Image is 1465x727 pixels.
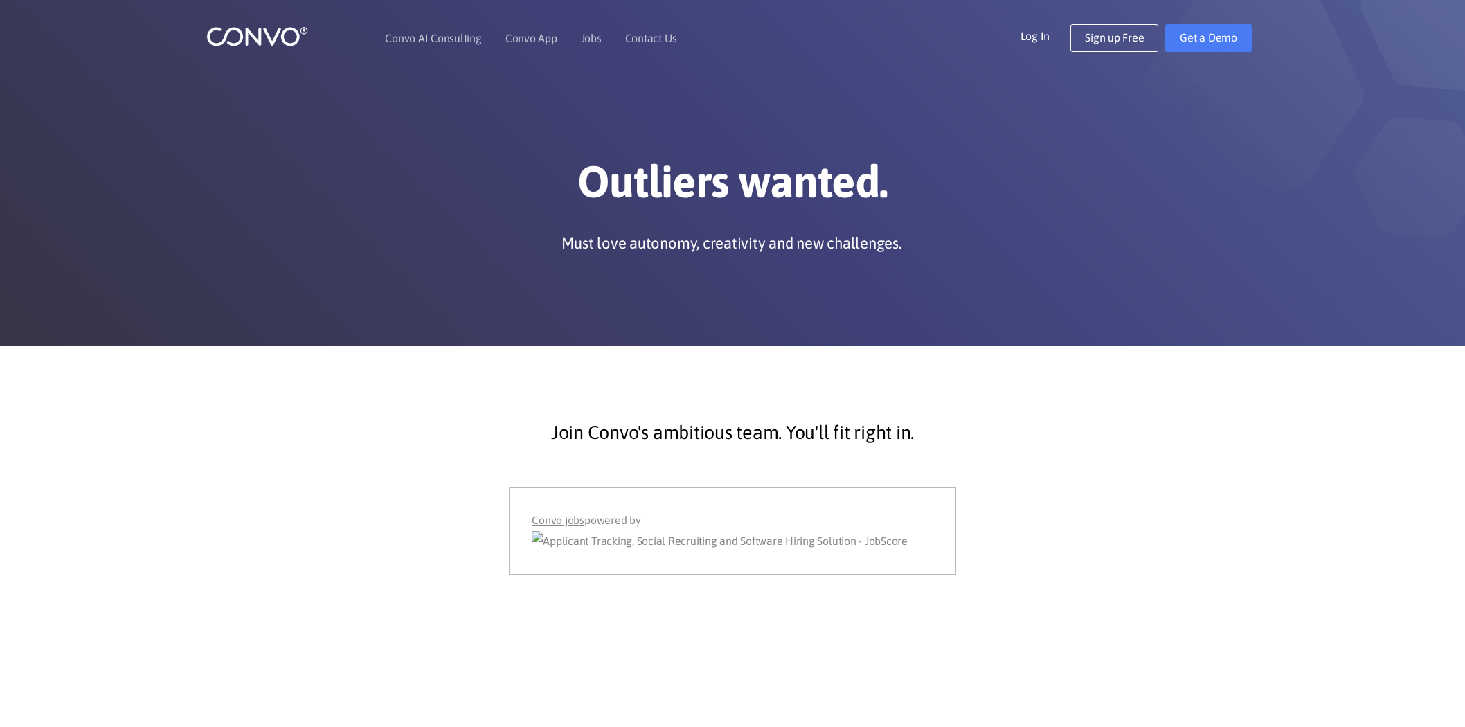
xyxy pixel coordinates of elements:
div: powered by [532,510,933,552]
a: Convo jobs [532,510,584,531]
a: Sign up Free [1070,24,1158,52]
p: Join Convo's ambitious team. You'll fit right in. [359,415,1106,450]
p: Must love autonomy, creativity and new challenges. [561,233,901,253]
h1: Outliers wanted. [348,155,1117,219]
a: Get a Demo [1165,24,1252,52]
img: Applicant Tracking, Social Recruiting and Software Hiring Solution - JobScore [532,531,908,552]
a: Log In [1021,24,1071,46]
a: Convo AI Consulting [385,33,481,44]
a: Jobs [581,33,602,44]
img: logo_1.png [206,26,308,47]
a: Contact Us [625,33,677,44]
a: Convo App [505,33,557,44]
